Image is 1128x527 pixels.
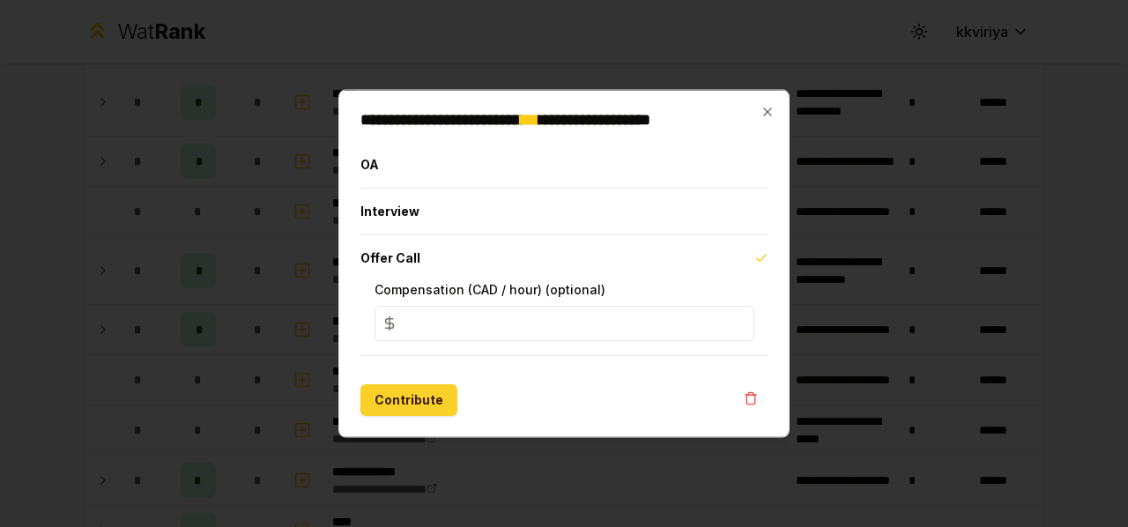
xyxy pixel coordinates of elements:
button: Offer Call [360,235,768,281]
button: Interview [360,189,768,234]
button: OA [360,142,768,188]
button: Contribute [360,384,457,416]
label: Compensation (CAD / hour) (optional) [375,282,605,297]
div: Offer Call [360,281,768,355]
